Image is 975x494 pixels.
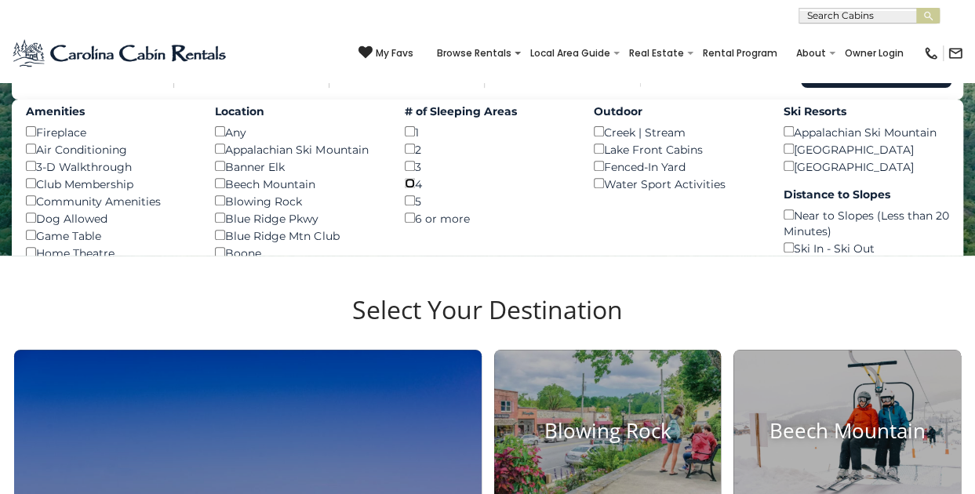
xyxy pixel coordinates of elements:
div: 2 [405,140,570,158]
div: Blowing Rock [215,192,380,209]
div: Dog Allowed [26,209,191,227]
div: Lake Front Cabins [594,140,759,158]
div: Creek | Stream [594,123,759,140]
a: About [788,42,834,64]
label: Amenities [26,104,191,119]
div: Boone [215,244,380,261]
label: Ski Resorts [784,104,949,119]
label: Location [215,104,380,119]
img: Blue-2.png [12,38,229,69]
div: Appalachian Ski Mountain [215,140,380,158]
div: Fireplace [26,123,191,140]
a: Rental Program [695,42,785,64]
div: Home Theatre [26,244,191,261]
label: Outdoor [594,104,759,119]
div: Air Conditioning [26,140,191,158]
div: 4 [405,175,570,192]
div: Appalachian Ski Mountain [784,123,949,140]
a: My Favs [358,45,413,61]
div: Banner Elk [215,158,380,175]
div: 1 [405,123,570,140]
div: Fenced-In Yard [594,158,759,175]
span: My Favs [376,46,413,60]
div: 3 [405,158,570,175]
a: Owner Login [837,42,911,64]
div: Ski In - Ski Out [784,239,949,256]
div: Near to Slopes (Less than 20 Minutes) [784,206,949,239]
h4: Beech Mountain [733,419,961,443]
h4: Blowing Rock [494,419,722,443]
label: Distance to Slopes [784,187,949,202]
div: 5 [405,192,570,209]
div: Any [215,123,380,140]
label: # of Sleeping Areas [405,104,570,119]
div: Club Membership [26,175,191,192]
img: mail-regular-black.png [948,45,963,61]
div: Game Table [26,227,191,244]
div: Community Amenities [26,192,191,209]
div: [GEOGRAPHIC_DATA] [784,140,949,158]
div: Beech Mountain [215,175,380,192]
div: Blue Ridge Pkwy [215,209,380,227]
img: phone-regular-black.png [923,45,939,61]
div: Blue Ridge Mtn Club [215,227,380,244]
div: 6 or more [405,209,570,227]
a: Local Area Guide [522,42,618,64]
div: Water Sport Activities [594,175,759,192]
div: 3-D Walkthrough [26,158,191,175]
a: Browse Rentals [429,42,519,64]
a: Real Estate [621,42,692,64]
div: [GEOGRAPHIC_DATA] [784,158,949,175]
h3: Select Your Destination [12,295,963,350]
